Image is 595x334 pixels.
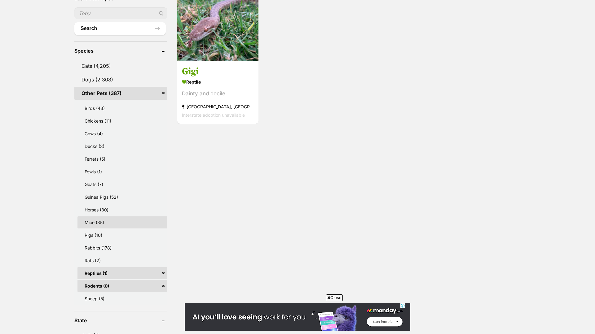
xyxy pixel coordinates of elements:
[74,318,167,323] header: State
[74,7,167,19] input: Toby
[182,112,245,118] span: Interstate adoption unavailable
[182,102,254,111] strong: [GEOGRAPHIC_DATA], [GEOGRAPHIC_DATA]
[177,61,258,124] a: Gigi Reptile Dainty and docile [GEOGRAPHIC_DATA], [GEOGRAPHIC_DATA] Interstate adoption unavailable
[77,128,167,140] a: Cows (4)
[74,73,167,86] a: Dogs (2,308)
[77,102,167,114] a: Birds (43)
[74,48,167,54] header: Species
[77,191,167,203] a: Guinea Pigs (52)
[77,293,167,305] a: Sheep (5)
[77,140,167,152] a: Ducks (3)
[182,66,254,77] h3: Gigi
[77,204,167,216] a: Horses (30)
[77,178,167,190] a: Goats (7)
[77,280,167,292] a: Rodents (0)
[77,115,167,127] a: Chickens (11)
[182,89,254,98] div: Dainty and docile
[77,242,167,254] a: Rabbits (178)
[182,77,254,86] strong: Reptile
[77,229,167,241] a: Pigs (10)
[74,22,166,35] button: Search
[326,294,343,301] span: Close
[77,166,167,178] a: Fowls (1)
[74,87,167,100] a: Other Pets (387)
[77,254,167,267] a: Rats (2)
[77,153,167,165] a: Ferrets (5)
[185,303,410,331] iframe: Advertisement
[74,59,167,72] a: Cats (4,205)
[77,267,167,279] a: Reptiles (1)
[77,216,167,228] a: Mice (35)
